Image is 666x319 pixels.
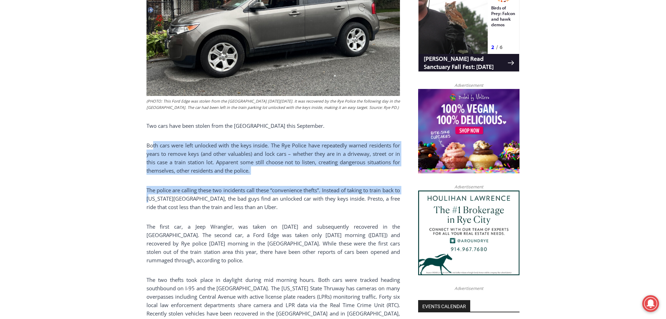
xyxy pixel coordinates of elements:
div: Birds of Prey: Falcon and hawk demos [73,21,98,57]
span: Open Tues. - Sun. [PHONE_NUMBER] [2,72,69,99]
div: 2 [73,59,76,66]
p: Two cars have been stolen from the [GEOGRAPHIC_DATA] this September. [146,122,400,130]
p: The police are calling these two incidents call these “convenience thefts”. Instead of taking to ... [146,186,400,211]
a: Open Tues. - Sun. [PHONE_NUMBER] [0,70,70,87]
figcaption: (PHOTO: This Ford Edge was stolen from the [GEOGRAPHIC_DATA] [DATE][DATE]. It was recovered by th... [146,98,400,110]
span: Intern @ [DOMAIN_NAME] [183,70,324,85]
h4: [PERSON_NAME] Read Sanctuary Fall Fest: [DATE] [6,70,89,86]
img: Houlihan Lawrence The #1 Brokerage in Rye City [418,190,520,275]
div: 6 [81,59,85,66]
a: Intern @ [DOMAIN_NAME] [168,68,339,87]
a: [PERSON_NAME] Read Sanctuary Fall Fest: [DATE] [0,70,101,87]
span: Advertisement [447,183,490,190]
p: Both cars were left unlocked with the keys inside. The Rye Police have repeatedly warned resident... [146,141,400,175]
h2: Events Calendar [418,300,470,312]
div: "the precise, almost orchestrated movements of cutting and assembling sushi and [PERSON_NAME] mak... [72,44,99,84]
span: Advertisement [447,82,490,89]
div: / [78,59,80,66]
img: Baked by Melissa [418,89,520,174]
span: Advertisement [447,285,490,292]
div: "[PERSON_NAME] and I covered the [DATE] Parade, which was a really eye opening experience as I ha... [177,0,330,68]
p: The first car, a Jeep Wrangler, was taken on [DATE] and subsequently recovered in the [GEOGRAPHIC... [146,222,400,264]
